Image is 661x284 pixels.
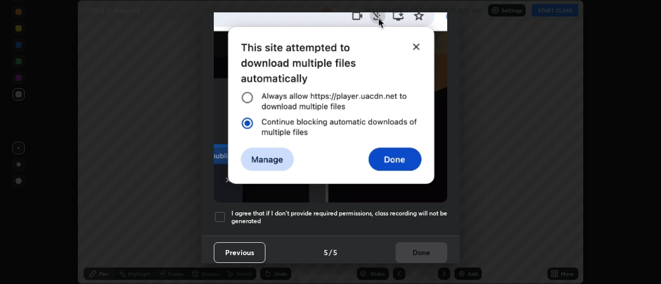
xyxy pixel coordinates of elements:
[329,247,332,258] h4: /
[333,247,337,258] h4: 5
[214,242,265,263] button: Previous
[231,209,447,225] h5: I agree that if I don't provide required permissions, class recording will not be generated
[324,247,328,258] h4: 5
